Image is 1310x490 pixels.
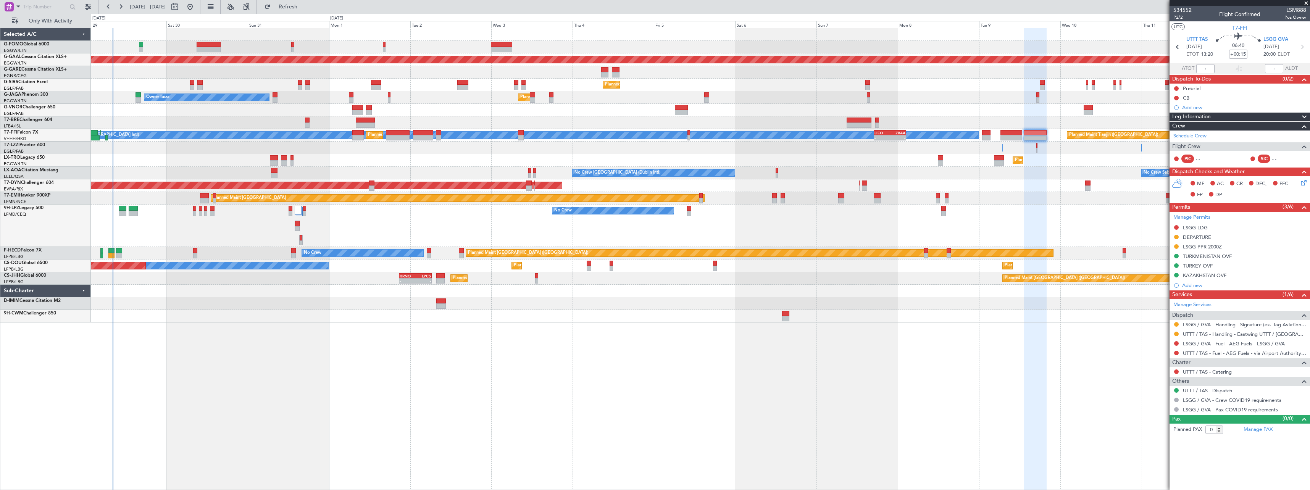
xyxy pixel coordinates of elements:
div: DEPARTURE [1183,234,1211,240]
div: Planned Maint [GEOGRAPHIC_DATA] ([GEOGRAPHIC_DATA]) [514,260,634,271]
span: Dispatch [1172,311,1193,320]
div: Sat 6 [735,21,816,28]
span: Crew [1172,122,1185,131]
div: LSGG PPR 2000Z [1183,243,1222,250]
div: - [874,135,890,140]
div: Planned Maint [GEOGRAPHIC_DATA] ([GEOGRAPHIC_DATA]) [468,247,588,259]
a: CS-JHHGlobal 6000 [4,273,46,278]
div: Mon 8 [898,21,979,28]
a: T7-FFIFalcon 7X [4,130,38,135]
div: [DATE] [92,15,105,22]
a: Manage Services [1173,301,1212,309]
span: CR [1236,180,1243,188]
span: T7-FFI [1232,24,1247,32]
a: LSGG / GVA - Handling - Signature (ex. Tag Aviation) LSGG / GVA [1183,321,1306,328]
div: Thu 11 [1142,21,1223,28]
a: G-FOMOGlobal 6000 [4,42,49,47]
span: LSGG GVA [1263,36,1288,44]
span: T7-EMI [4,193,19,198]
span: F-HECD [4,248,21,253]
span: G-GARE [4,67,21,72]
input: Trip Number [23,1,67,13]
a: LX-AOACitation Mustang [4,168,58,172]
a: T7-BREChallenger 604 [4,118,52,122]
div: Planned Maint [GEOGRAPHIC_DATA] ([GEOGRAPHIC_DATA] Intl) [368,129,495,141]
a: 9H-CWMChallenger 850 [4,311,56,316]
div: SIC [1258,155,1270,163]
span: (0/2) [1283,75,1294,83]
span: Pax [1172,415,1181,424]
span: MF [1197,180,1204,188]
span: ETOT [1186,51,1199,58]
a: LSGG / GVA - Pax COVID19 requirements [1183,406,1278,413]
div: TURKEY OVF [1183,263,1213,269]
a: EGNR/CEG [4,73,27,79]
a: EGLF/FAB [4,111,24,116]
span: G-GAAL [4,55,21,59]
a: G-JAGAPhenom 300 [4,92,48,97]
a: EGLF/FAB [4,85,24,91]
a: UTTT / TAS - Catering [1183,369,1232,375]
a: G-SIRSCitation Excel [4,80,48,84]
a: G-GARECessna Citation XLS+ [4,67,67,72]
span: T7-BRE [4,118,19,122]
a: LFMD/CEQ [4,211,26,217]
span: G-JAGA [4,92,21,97]
div: No Crew [GEOGRAPHIC_DATA] (Dublin Intl) [574,167,660,179]
span: DFC, [1255,180,1267,188]
label: Planned PAX [1173,426,1202,434]
span: 20:00 [1263,51,1276,58]
div: LSGG LDG [1183,224,1208,231]
div: Planned Maint [GEOGRAPHIC_DATA] ([GEOGRAPHIC_DATA]) [1005,260,1125,271]
span: CS-JHH [4,273,20,278]
div: Thu 4 [573,21,654,28]
div: KRNO [400,274,415,278]
a: UTTT / TAS - Handling - Eastwing UTTT / [GEOGRAPHIC_DATA] [1183,331,1306,337]
span: Flight Crew [1172,142,1200,151]
div: Fri 29 [85,21,166,28]
div: LPCS [415,274,431,278]
div: Mon 1 [329,21,410,28]
span: P2/2 [1173,14,1192,21]
div: Prebrief [1183,85,1201,92]
div: LIEO [874,131,890,135]
div: CB [1183,95,1189,101]
a: EGGW/LTN [4,60,27,66]
a: LFPB/LBG [4,279,24,285]
button: Refresh [261,1,307,13]
div: Add new [1182,282,1306,289]
span: Charter [1172,358,1191,367]
span: CS-DOU [4,261,22,265]
a: LX-TROLegacy 650 [4,155,45,160]
div: Add new [1182,104,1306,111]
div: Tue 2 [410,21,492,28]
div: ZBAA [890,131,906,135]
div: Wed 10 [1060,21,1142,28]
a: G-GAALCessna Citation XLS+ [4,55,67,59]
div: - [400,279,415,283]
span: Pos Owner [1284,14,1306,21]
div: Sun 31 [248,21,329,28]
div: KAZAKHSTAN OVF [1183,272,1226,279]
span: G-VNOR [4,105,23,110]
a: EGGW/LTN [4,98,27,104]
div: Owner Ibiza [146,92,169,103]
span: Leg Information [1172,113,1211,121]
span: LX-AOA [4,168,21,172]
span: ATOT [1182,65,1194,73]
a: EVRA/RIX [4,186,23,192]
div: Flight Confirmed [1219,10,1260,18]
div: Sun 7 [816,21,898,28]
span: T7-FFI [4,130,17,135]
a: Manage PAX [1244,426,1273,434]
span: Dispatch To-Dos [1172,75,1211,84]
div: Tue 9 [979,21,1060,28]
span: FP [1197,191,1203,199]
div: Planned Maint [GEOGRAPHIC_DATA] ([GEOGRAPHIC_DATA]) [453,272,573,284]
a: LTBA/ISL [4,123,21,129]
div: Planned Maint [GEOGRAPHIC_DATA] ([GEOGRAPHIC_DATA]) [605,79,725,90]
span: [DATE] [1263,43,1279,51]
span: UTTT TAS [1186,36,1208,44]
a: LELL/QSA [4,174,24,179]
a: LFPB/LBG [4,254,24,260]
